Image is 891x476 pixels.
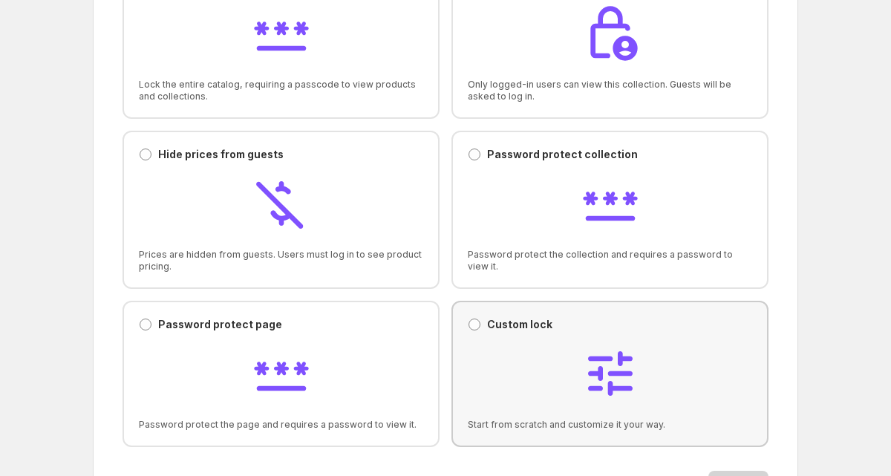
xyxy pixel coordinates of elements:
img: Password protect page [252,344,311,403]
img: Password protect collection [581,174,640,233]
span: Only logged-in users can view this collection. Guests will be asked to log in. [468,79,752,102]
img: Hide prices from guests [252,174,311,233]
span: Start from scratch and customize it your way. [468,419,752,431]
span: Lock the entire catalog, requiring a passcode to view products and collections. [139,79,423,102]
p: Custom lock [487,317,552,332]
img: Lock store with passcode [252,4,311,63]
p: Hide prices from guests [158,147,284,162]
p: Password protect collection [487,147,638,162]
p: Password protect page [158,317,282,332]
img: Lock collection from guests [581,4,640,63]
span: Password protect the collection and requires a password to view it. [468,249,752,273]
span: Prices are hidden from guests. Users must log in to see product pricing. [139,249,423,273]
img: Custom lock [581,344,640,403]
span: Password protect the page and requires a password to view it. [139,419,423,431]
